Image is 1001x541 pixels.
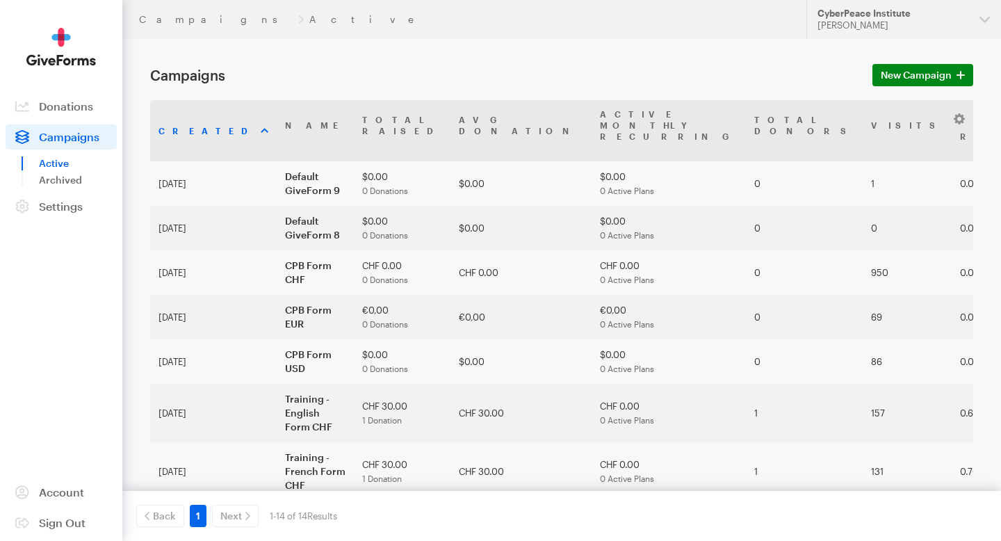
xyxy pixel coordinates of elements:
td: 1 [746,442,863,501]
span: Results [307,510,337,522]
td: Default GiveForm 8 [277,206,354,250]
th: TotalRaised: activate to sort column ascending [354,100,450,161]
th: Visits: activate to sort column ascending [863,100,952,161]
span: Settings [39,200,83,213]
td: €0,00 [450,295,592,339]
td: 69 [863,295,952,339]
span: Campaigns [39,130,99,143]
td: [DATE] [150,161,277,206]
span: 0 Active Plans [600,186,654,195]
h1: Campaigns [150,67,856,83]
td: CHF 0.00 [354,250,450,295]
td: $0.00 [592,161,746,206]
div: [PERSON_NAME] [817,19,968,31]
td: [DATE] [150,295,277,339]
td: [DATE] [150,250,277,295]
span: 1 Donation [362,415,402,425]
td: CHF 30.00 [354,384,450,442]
span: 0 Donations [362,186,408,195]
td: 950 [863,250,952,295]
th: TotalDonors: activate to sort column ascending [746,100,863,161]
td: €0,00 [592,295,746,339]
div: CyberPeace Institute [817,8,968,19]
td: CHF 0.00 [592,250,746,295]
td: $0.00 [450,161,592,206]
td: CPB Form USD [277,339,354,384]
td: $0.00 [592,206,746,250]
td: €0,00 [354,295,450,339]
td: 0 [746,206,863,250]
td: CPB Form EUR [277,295,354,339]
td: [DATE] [150,206,277,250]
a: Account [6,480,117,505]
a: Settings [6,194,117,219]
td: Default GiveForm 9 [277,161,354,206]
td: 0 [746,339,863,384]
td: $0.00 [354,206,450,250]
td: [DATE] [150,339,277,384]
td: [DATE] [150,442,277,501]
a: Active [39,155,117,172]
span: 0 Active Plans [600,415,654,425]
span: 0 Donations [362,230,408,240]
td: $0.00 [450,206,592,250]
td: Training - French Form CHF [277,442,354,501]
a: Donations [6,94,117,119]
td: 86 [863,339,952,384]
td: CHF 30.00 [450,384,592,442]
span: 0 Active Plans [600,474,654,483]
th: AvgDonation: activate to sort column ascending [450,100,592,161]
span: 0 Donations [362,275,408,284]
td: 0 [863,206,952,250]
td: 0 [746,250,863,295]
td: $0.00 [354,339,450,384]
a: New Campaign [872,64,973,86]
td: CHF 0.00 [450,250,592,295]
div: 1-14 of 14 [270,505,337,527]
td: CHF 30.00 [354,442,450,501]
td: 131 [863,442,952,501]
span: 0 Active Plans [600,319,654,329]
a: Archived [39,172,117,188]
td: 157 [863,384,952,442]
a: Sign Out [6,510,117,535]
span: 1 Donation [362,474,402,483]
td: CHF 0.00 [592,442,746,501]
span: 0 Active Plans [600,364,654,373]
td: Training - English Form CHF [277,384,354,442]
td: $0.00 [592,339,746,384]
th: Active MonthlyRecurring: activate to sort column ascending [592,100,746,161]
span: 0 Active Plans [600,275,654,284]
th: Name: activate to sort column ascending [277,100,354,161]
span: 0 Donations [362,319,408,329]
td: 1 [863,161,952,206]
span: Donations [39,99,93,113]
a: Campaigns [6,124,117,150]
td: $0.00 [354,161,450,206]
td: 0 [746,161,863,206]
span: 0 Donations [362,364,408,373]
td: CPB Form CHF [277,250,354,295]
td: [DATE] [150,384,277,442]
td: 1 [746,384,863,442]
td: CHF 30.00 [450,442,592,501]
span: Account [39,485,84,499]
td: CHF 0.00 [592,384,746,442]
span: Sign Out [39,516,86,529]
td: 0 [746,295,863,339]
th: Created: activate to sort column ascending [150,100,277,161]
td: $0.00 [450,339,592,384]
span: 0 Active Plans [600,230,654,240]
img: GiveForms [26,28,96,66]
a: Campaigns [139,14,293,25]
span: New Campaign [881,67,952,83]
